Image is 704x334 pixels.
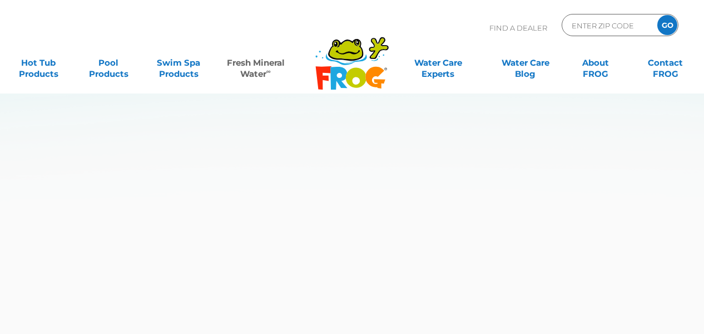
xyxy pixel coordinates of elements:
a: Fresh MineralWater∞ [221,52,290,74]
sup: ∞ [266,67,271,75]
a: Water CareExperts [394,52,482,74]
img: Frog Products Logo [309,22,395,90]
a: AboutFROG [568,52,623,74]
input: GO [657,15,677,35]
a: ContactFROG [638,52,693,74]
p: Find A Dealer [489,14,547,42]
a: PoolProducts [81,52,136,74]
a: Swim SpaProducts [151,52,206,74]
a: Hot TubProducts [11,52,66,74]
a: Water CareBlog [498,52,553,74]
